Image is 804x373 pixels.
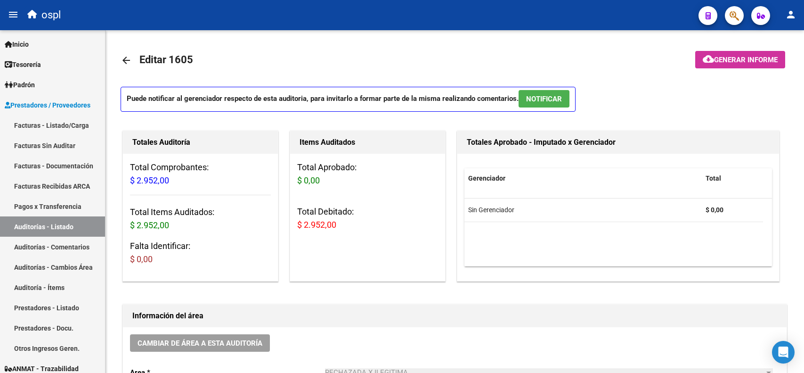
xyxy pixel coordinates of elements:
h3: Total Debitado: [297,205,438,232]
span: $ 2.952,00 [297,220,336,230]
mat-icon: arrow_back [121,55,132,66]
span: ospl [41,5,61,25]
strong: $ 0,00 [706,206,723,214]
h3: Falta Identificar: [130,240,271,266]
h3: Total Aprobado: [297,161,438,187]
span: NOTIFICAR [526,95,562,103]
h3: Total Items Auditados: [130,206,271,232]
mat-icon: cloud_download [703,53,714,65]
h3: Total Comprobantes: [130,161,271,187]
datatable-header-cell: Gerenciador [464,168,702,189]
span: Padrón [5,80,35,90]
h1: Totales Aprobado - Imputado x Gerenciador [467,135,770,150]
span: Total [706,174,721,182]
h1: Información del área [132,308,777,323]
span: $ 0,00 [130,254,153,264]
span: Sin Gerenciador [468,206,514,214]
mat-icon: menu [8,9,19,20]
p: Puede notificar al gerenciador respecto de esta auditoria, para invitarlo a formar parte de la mi... [121,87,576,112]
span: $ 2.952,00 [130,175,169,185]
span: Generar informe [714,56,778,64]
span: Tesorería [5,59,41,70]
h1: Totales Auditoría [132,135,268,150]
span: Inicio [5,39,29,50]
span: Gerenciador [468,174,505,182]
h1: Items Auditados [300,135,436,150]
button: Cambiar de área a esta auditoría [130,334,270,352]
div: Open Intercom Messenger [772,341,795,364]
span: Prestadores / Proveedores [5,100,90,110]
datatable-header-cell: Total [702,168,763,189]
mat-icon: person [785,9,796,20]
span: Cambiar de área a esta auditoría [138,339,262,348]
span: $ 2.952,00 [130,220,169,230]
button: NOTIFICAR [519,90,569,108]
span: $ 0,00 [297,175,320,185]
span: Editar 1605 [139,54,193,66]
button: Generar informe [695,51,785,68]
